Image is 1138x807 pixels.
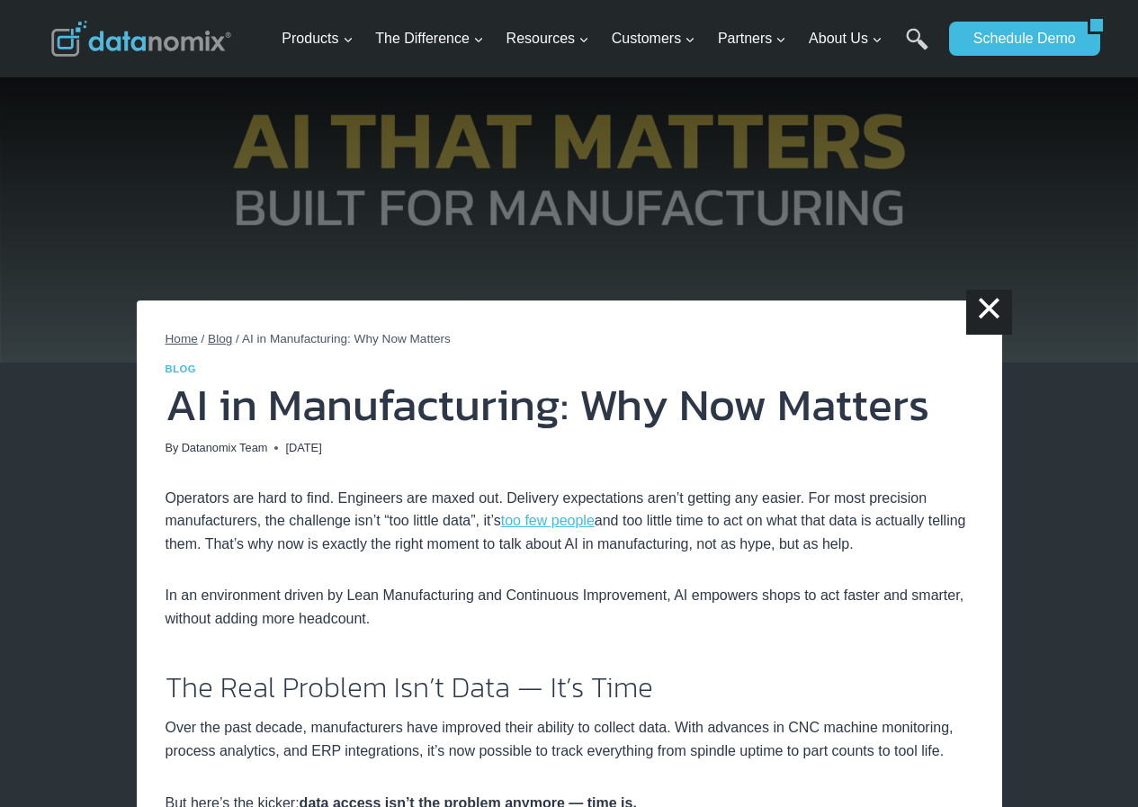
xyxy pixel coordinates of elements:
[166,363,197,374] a: Blog
[282,27,353,50] span: Products
[718,27,786,50] span: Partners
[166,487,973,556] p: Operators are hard to find. Engineers are maxed out. Delivery expectations aren’t getting any eas...
[375,27,484,50] span: The Difference
[166,716,973,762] p: Over the past decade, manufacturers have improved their ability to collect data. With advances in...
[274,10,940,68] nav: Primary Navigation
[51,21,231,57] img: Datanomix
[966,290,1011,335] a: ×
[182,441,268,454] a: Datanomix Team
[236,332,239,345] span: /
[166,584,973,630] p: In an environment driven by Lean Manufacturing and Continuous Improvement, AI empowers shops to a...
[166,382,973,427] h1: AI in Manufacturing: Why Now Matters
[612,27,695,50] span: Customers
[506,27,589,50] span: Resources
[166,673,973,702] h2: The Real Problem Isn’t Data — It’s Time
[809,27,883,50] span: About Us
[166,332,198,345] a: Home
[166,329,973,349] nav: Breadcrumbs
[949,22,1088,56] a: Schedule Demo
[202,332,205,345] span: /
[501,513,595,528] a: too few people
[166,439,179,457] span: By
[906,28,928,68] a: Search
[285,439,321,457] time: [DATE]
[242,332,451,345] span: AI in Manufacturing: Why Now Matters
[208,332,232,345] a: Blog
